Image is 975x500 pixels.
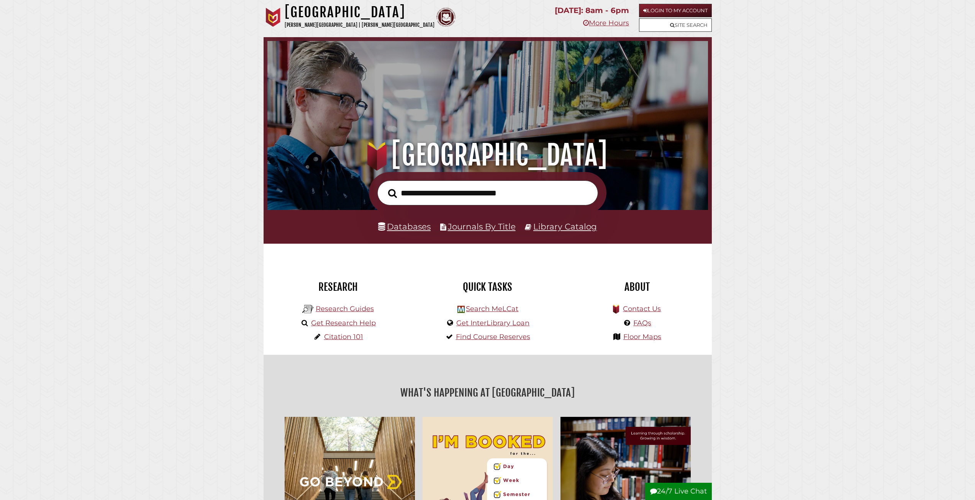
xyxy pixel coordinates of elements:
button: Search [384,187,401,200]
a: Find Course Reserves [456,333,530,341]
p: [DATE]: 8am - 6pm [555,4,629,17]
h2: Quick Tasks [419,280,557,293]
img: Hekman Library Logo [457,306,465,313]
a: Databases [378,221,431,231]
img: Calvin Theological Seminary [436,8,456,27]
a: Login to My Account [639,4,712,17]
i: Search [388,189,397,198]
a: Contact Us [623,305,661,313]
h2: What's Happening at [GEOGRAPHIC_DATA] [269,384,706,402]
a: Site Search [639,18,712,32]
a: FAQs [633,319,651,327]
a: Research Guides [316,305,374,313]
h1: [GEOGRAPHIC_DATA] [285,4,434,21]
a: More Hours [583,19,629,27]
a: Get Research Help [311,319,376,327]
h1: [GEOGRAPHIC_DATA] [282,138,693,172]
h2: Research [269,280,407,293]
img: Hekman Library Logo [302,303,314,315]
img: Calvin University [264,8,283,27]
h2: About [568,280,706,293]
a: Library Catalog [533,221,597,231]
a: Get InterLibrary Loan [456,319,529,327]
a: Floor Maps [623,333,661,341]
a: Search MeLCat [466,305,518,313]
a: Journals By Title [448,221,516,231]
p: [PERSON_NAME][GEOGRAPHIC_DATA] | [PERSON_NAME][GEOGRAPHIC_DATA] [285,21,434,30]
a: Citation 101 [324,333,363,341]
